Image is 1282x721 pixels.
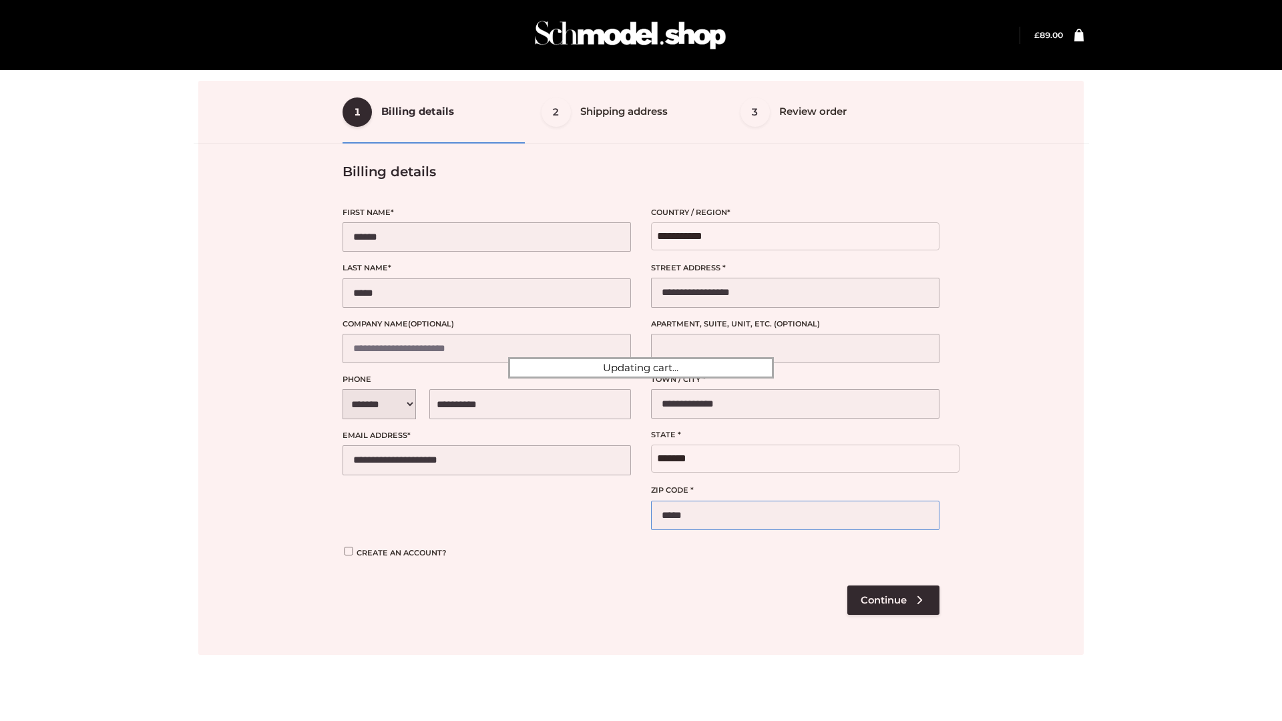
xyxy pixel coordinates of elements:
span: £ [1034,30,1040,40]
a: £89.00 [1034,30,1063,40]
bdi: 89.00 [1034,30,1063,40]
img: Schmodel Admin 964 [530,9,730,61]
div: Updating cart... [508,357,774,379]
